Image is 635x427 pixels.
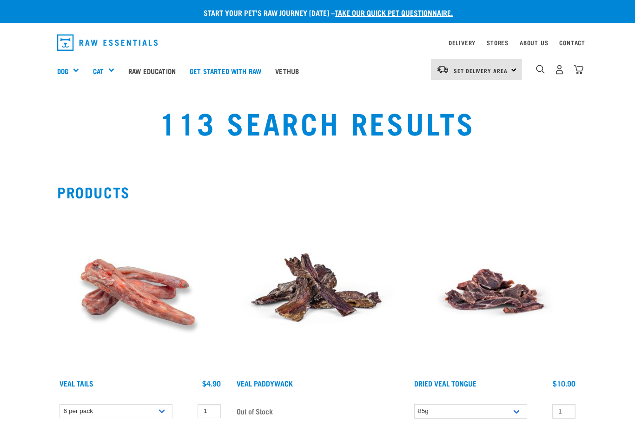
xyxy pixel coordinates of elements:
[559,41,585,44] a: Contact
[202,379,221,387] div: $4.90
[60,381,93,385] a: Veal Tails
[234,208,400,374] img: Stack of Veal Paddywhack For Pets
[183,52,268,89] a: Get started with Raw
[57,183,578,200] h2: Products
[412,208,578,374] img: Veal tongue
[520,41,548,44] a: About Us
[237,404,273,418] span: Out of Stock
[574,65,583,75] img: home-icon@2x.png
[198,404,221,419] input: 1
[536,65,545,74] img: home-icon-1@2x.png
[237,381,293,385] a: Veal Paddywack
[449,41,476,44] a: Delivery
[121,52,183,89] a: Raw Education
[487,41,509,44] a: Stores
[50,31,585,54] nav: dropdown navigation
[123,105,513,139] h1: 113 Search Results
[454,69,508,72] span: Set Delivery Area
[57,34,158,51] img: Raw Essentials Logo
[437,65,449,74] img: van-moving.png
[553,379,575,387] div: $10.90
[57,66,68,76] a: Dog
[552,404,575,419] input: 1
[414,381,476,385] a: Dried Veal Tongue
[57,208,223,374] img: Veal Tails
[555,65,564,75] img: user.png
[335,10,453,14] a: take our quick pet questionnaire.
[268,52,306,89] a: Vethub
[93,66,104,76] a: Cat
